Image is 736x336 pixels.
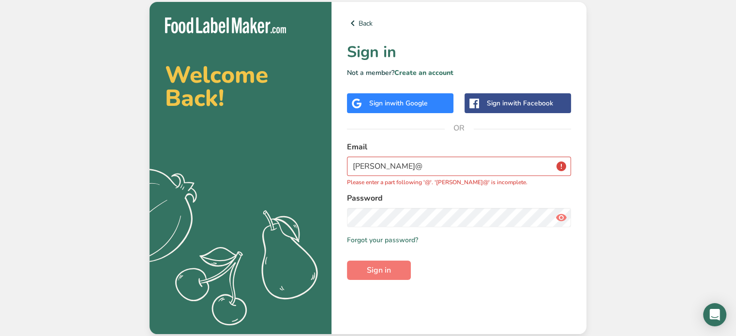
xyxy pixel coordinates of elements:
span: with Google [390,99,428,108]
button: Sign in [347,261,411,280]
p: Not a member? [347,68,571,78]
p: Please enter a part following '@'. '[PERSON_NAME]@' is incomplete. [347,178,571,187]
div: Sign in [369,98,428,108]
div: Sign in [487,98,553,108]
span: with Facebook [508,99,553,108]
label: Email [347,141,571,153]
a: Back [347,17,571,29]
input: Enter Your Email [347,157,571,176]
h1: Sign in [347,41,571,64]
h2: Welcome Back! [165,63,316,110]
a: Forgot your password? [347,235,418,245]
span: Sign in [367,264,391,276]
div: Open Intercom Messenger [703,303,726,326]
label: Password [347,192,571,204]
span: OR [445,114,474,143]
img: Food Label Maker [165,17,286,33]
a: Create an account [394,68,453,77]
